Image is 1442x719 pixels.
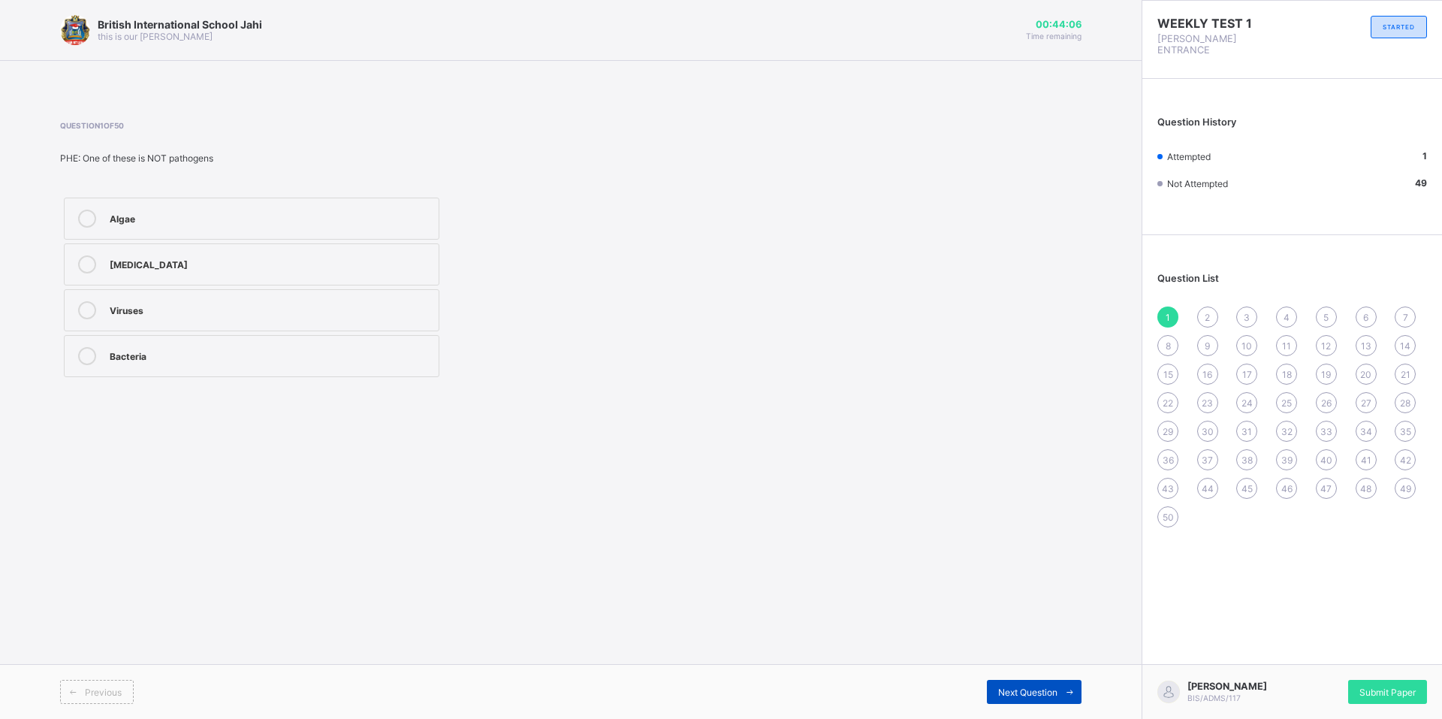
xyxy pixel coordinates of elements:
span: 8 [1166,340,1171,352]
span: 33 [1320,426,1332,437]
b: 1 [1422,150,1427,162]
span: 47 [1320,483,1332,494]
span: 2 [1205,312,1210,323]
div: [MEDICAL_DATA] [110,255,431,270]
span: 28 [1400,397,1410,409]
div: Algae [110,210,431,225]
span: Question 1 of 50 [60,121,698,130]
span: Attempted [1167,151,1211,162]
div: Bacteria [110,347,431,362]
span: 27 [1361,397,1371,409]
span: [PERSON_NAME] ENTRANCE [1157,33,1293,56]
span: Submit Paper [1359,687,1416,698]
span: 25 [1281,397,1292,409]
div: PHE: One of these is NOT pathogens [60,153,698,164]
span: 44 [1202,483,1214,494]
span: 40 [1320,455,1332,466]
span: STARTED [1383,23,1415,31]
span: 39 [1281,455,1293,466]
span: Question List [1157,273,1219,284]
span: 23 [1202,397,1213,409]
span: 42 [1400,455,1411,466]
span: 36 [1163,455,1174,466]
span: 38 [1241,455,1253,466]
span: this is our [PERSON_NAME] [98,31,213,42]
span: British International School Jahi [98,18,262,31]
span: 9 [1205,340,1210,352]
span: 3 [1244,312,1250,323]
span: Next Question [998,687,1057,698]
span: Time remaining [1026,32,1081,41]
span: 19 [1321,369,1331,380]
span: 11 [1282,340,1291,352]
span: 30 [1202,426,1214,437]
span: 4 [1284,312,1290,323]
span: WEEKLY TEST 1 [1157,16,1293,31]
span: 29 [1163,426,1173,437]
span: 10 [1241,340,1252,352]
span: 5 [1323,312,1329,323]
span: 6 [1363,312,1368,323]
span: 50 [1163,512,1174,523]
span: 45 [1241,483,1253,494]
span: 21 [1401,369,1410,380]
span: 1 [1166,312,1170,323]
span: 7 [1403,312,1408,323]
span: 35 [1400,426,1411,437]
span: 22 [1163,397,1173,409]
span: Previous [85,687,122,698]
span: 49 [1400,483,1411,494]
span: [PERSON_NAME] [1187,681,1267,692]
b: 49 [1415,177,1427,189]
span: 16 [1202,369,1212,380]
span: 26 [1321,397,1332,409]
span: Question History [1157,116,1236,128]
span: 14 [1400,340,1410,352]
span: 32 [1281,426,1293,437]
span: 43 [1162,483,1174,494]
span: 15 [1163,369,1173,380]
span: 00:44:06 [1026,19,1081,30]
span: 12 [1321,340,1331,352]
span: 20 [1360,369,1371,380]
span: BIS/ADMS/117 [1187,693,1241,702]
span: 48 [1360,483,1371,494]
span: 18 [1282,369,1292,380]
span: 24 [1241,397,1253,409]
span: Not Attempted [1167,178,1228,189]
span: 46 [1281,483,1293,494]
div: Viruses [110,301,431,316]
span: 41 [1361,455,1371,466]
span: 17 [1242,369,1252,380]
span: 13 [1361,340,1371,352]
span: 31 [1241,426,1252,437]
span: 34 [1360,426,1372,437]
span: 37 [1202,455,1213,466]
